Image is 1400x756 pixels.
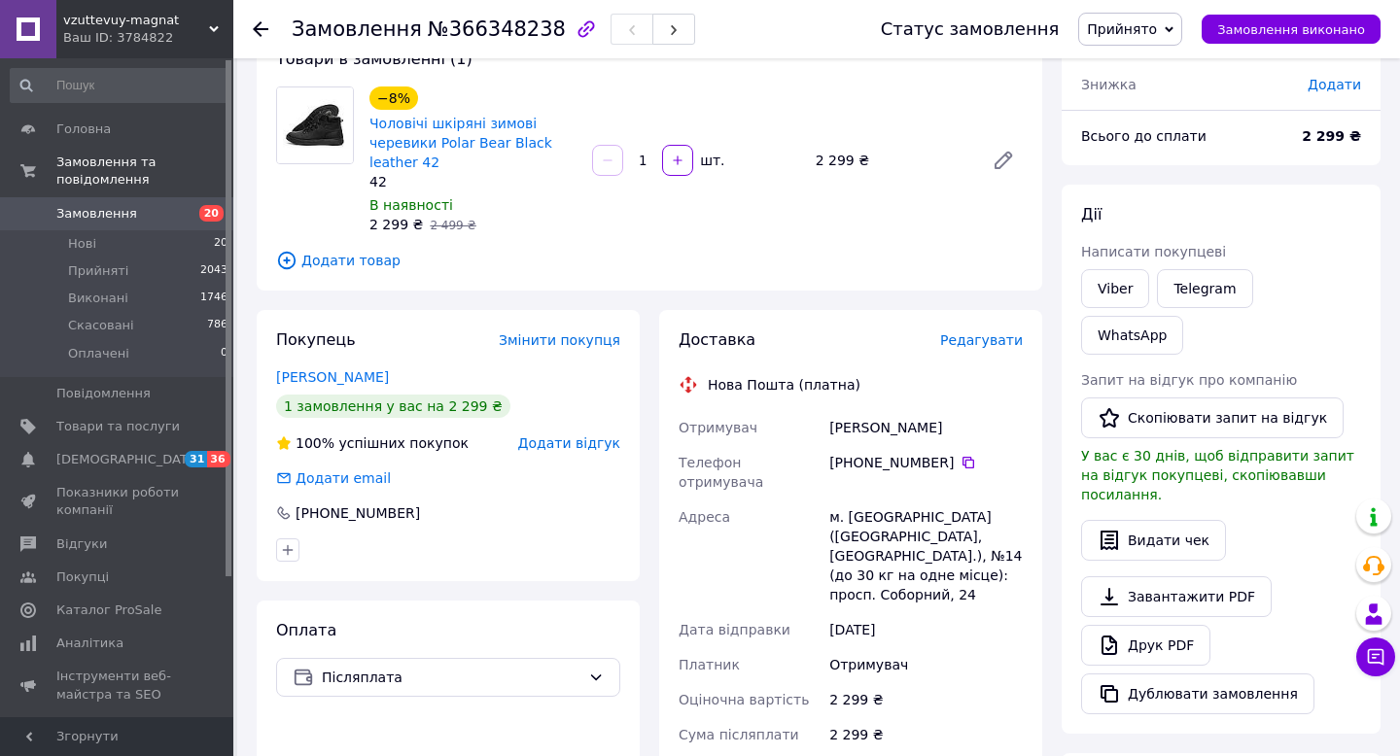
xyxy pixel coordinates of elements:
span: Оплата [276,621,336,639]
div: Додати email [294,468,393,488]
span: 100% [296,435,334,451]
span: 2 299 ₴ [369,217,423,232]
span: 36 [207,451,229,467]
span: Замовлення [56,205,137,223]
span: Товари та послуги [56,418,180,435]
span: Виконані [68,290,128,307]
span: Повідомлення [56,385,151,402]
a: WhatsApp [1081,316,1183,355]
button: Чат з покупцем [1356,637,1395,676]
span: Дата відправки [679,622,790,637]
img: Чоловічі шкіряні зимові черевики Polar Bear Black leather 42 [277,87,353,163]
span: Прийнято [1087,21,1157,37]
div: Повернутися назад [253,19,268,39]
span: Телефон отримувача [679,455,763,490]
div: [DATE] [825,612,1027,647]
b: 2 299 ₴ [1302,128,1361,144]
div: м. [GEOGRAPHIC_DATA] ([GEOGRAPHIC_DATA], [GEOGRAPHIC_DATA].), №14 (до 30 кг на одне місце): просп... [825,499,1027,612]
input: Пошук [10,68,229,103]
span: [DEMOGRAPHIC_DATA] [56,451,200,468]
div: 1 замовлення у вас на 2 299 ₴ [276,395,510,418]
span: Всього до сплати [1081,128,1207,144]
span: Оплачені [68,345,129,362]
span: Додати товар [276,250,1023,271]
span: Доставка [679,330,755,349]
a: Чоловічі шкіряні зимові черевики Polar Bear Black leather 42 [369,116,552,170]
div: [PHONE_NUMBER] [829,453,1023,472]
div: успішних покупок [276,433,469,453]
span: Додати відгук [518,435,620,451]
div: шт. [695,151,726,170]
span: 20 [199,205,224,222]
span: 2043 [200,262,227,280]
span: Дії [1081,205,1102,223]
span: Знижка [1081,77,1137,92]
span: Післяплата [322,667,580,688]
span: 1746 [200,290,227,307]
div: −8% [369,86,418,110]
span: 31 [185,451,207,467]
span: Додати [1308,77,1361,92]
span: Прийняті [68,262,128,280]
span: №366348238 [428,17,566,41]
span: 2 499 ₴ [430,219,475,232]
span: 0 [221,345,227,362]
span: Сума післяплати [679,727,799,742]
a: Друк PDF [1081,625,1210,666]
span: У вас є 30 днів, щоб відправити запит на відгук покупцеві, скопіювавши посилання. [1081,448,1354,502]
button: Замовлення виконано [1202,15,1381,44]
span: Оціночна вартість [679,692,809,707]
span: Товари в замовленні (1) [276,50,472,68]
div: Статус замовлення [881,19,1060,39]
span: В наявності [369,197,453,213]
div: 2 299 ₴ [808,147,976,174]
button: Скопіювати запит на відгук [1081,397,1344,438]
span: Написати покупцеві [1081,244,1226,259]
div: Нова Пошта (платна) [703,375,865,395]
span: Показники роботи компанії [56,484,180,519]
span: Аналітика [56,635,123,652]
div: Ваш ID: 3784822 [63,29,233,47]
button: Видати чек [1081,520,1226,561]
div: [PERSON_NAME] [825,410,1027,445]
span: 20 [214,235,227,253]
a: Редагувати [984,141,1023,180]
button: Дублювати замовлення [1081,673,1314,714]
span: Інструменти веб-майстра та SEO [56,668,180,703]
div: Отримувач [825,647,1027,682]
span: Нові [68,235,96,253]
span: 786 [207,317,227,334]
span: vzuttevuy-magnat [63,12,209,29]
a: Telegram [1157,269,1252,308]
span: Замовлення [292,17,422,41]
a: Viber [1081,269,1149,308]
div: [PHONE_NUMBER] [294,503,422,523]
span: Відгуки [56,535,107,553]
span: Головна [56,120,111,138]
span: Запит на відгук про компанію [1081,372,1297,388]
div: 2 299 ₴ [825,682,1027,717]
span: Покупець [276,330,356,349]
span: Каталог ProSale [56,601,161,619]
span: Замовлення та повідомлення [56,154,233,189]
span: Отримувач [679,420,757,435]
div: 42 [369,172,577,191]
span: Замовлення виконано [1217,22,1365,37]
a: [PERSON_NAME] [276,369,389,385]
span: Редагувати [940,332,1023,348]
a: Завантажити PDF [1081,576,1272,617]
span: Адреса [679,509,730,525]
span: Платник [679,657,740,672]
div: 2 299 ₴ [825,717,1027,752]
div: Додати email [274,468,393,488]
span: Змінити покупця [499,332,620,348]
span: Скасовані [68,317,134,334]
span: Покупці [56,568,109,586]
